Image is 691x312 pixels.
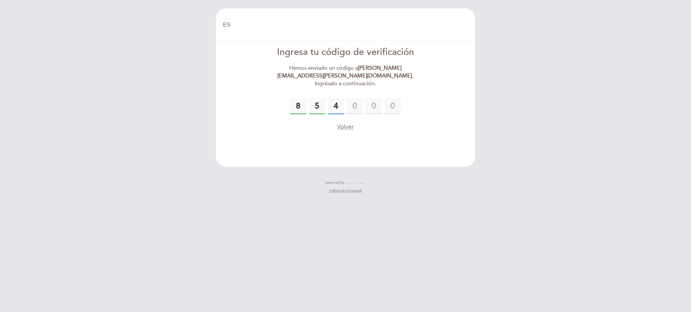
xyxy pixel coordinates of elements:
[328,98,344,114] input: 0
[290,98,306,114] input: 0
[329,188,362,193] a: Política de privacidad
[326,180,365,185] a: powered by
[309,98,325,114] input: 0
[268,64,423,88] div: Hemos enviado un código a . Ingrésalo a continuación.
[326,180,344,185] span: powered by
[347,98,363,114] input: 0
[268,46,423,59] div: Ingresa tu código de verificación
[277,65,412,79] strong: [PERSON_NAME][EMAIL_ADDRESS][PERSON_NAME][DOMAIN_NAME]
[346,181,365,184] img: MEITRE
[337,123,354,131] button: Volver
[385,98,401,114] input: 0
[366,98,382,114] input: 0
